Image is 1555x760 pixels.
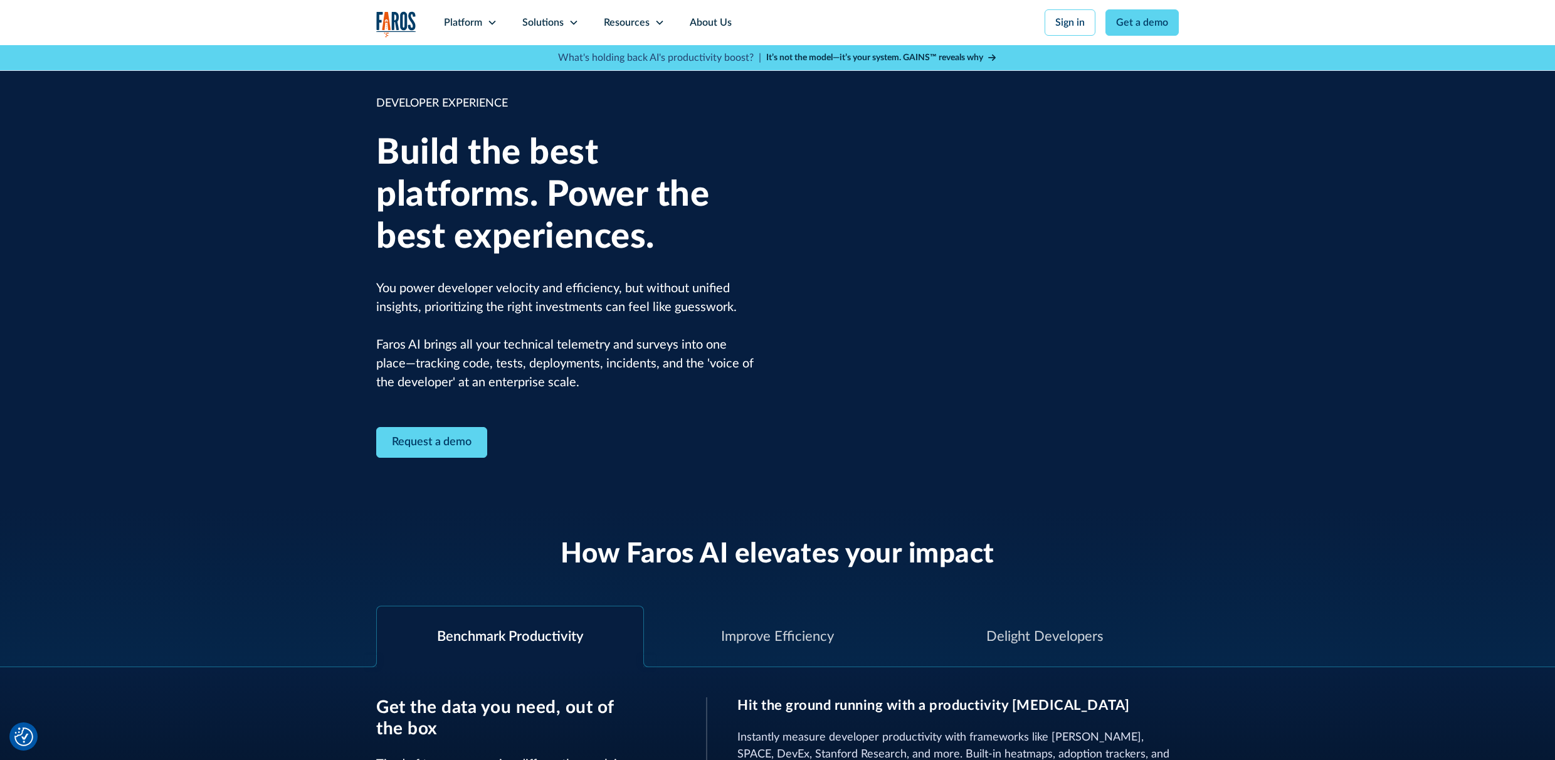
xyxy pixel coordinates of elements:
div: Delight Developers [986,626,1104,647]
div: Benchmark Productivity [437,626,583,647]
h1: Build the best platforms. Power the best experiences. [376,132,759,259]
a: home [376,11,416,37]
div: DEVELOPER EXPERIENCE [376,95,759,112]
img: Revisit consent button [14,727,33,746]
h3: Hit the ground running with a productivity [MEDICAL_DATA] [737,697,1179,714]
a: Get a demo [1105,9,1179,36]
img: Logo of the analytics and reporting company Faros. [376,11,416,37]
p: You power developer velocity and efficiency, but without unified insights, prioritizing the right... [376,279,759,392]
a: It’s not the model—it’s your system. GAINS™ reveals why [766,51,997,65]
div: Improve Efficiency [721,626,834,647]
h3: Get the data you need, out of the box [376,697,676,739]
div: Solutions [522,15,564,30]
div: Platform [444,15,482,30]
strong: It’s not the model—it’s your system. GAINS™ reveals why [766,53,983,62]
p: What's holding back AI's productivity boost? | [558,50,761,65]
h2: How Faros AI elevates your impact [561,538,994,571]
div: Resources [604,15,650,30]
button: Cookie Settings [14,727,33,746]
a: Contact Modal [376,427,487,458]
a: Sign in [1045,9,1095,36]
